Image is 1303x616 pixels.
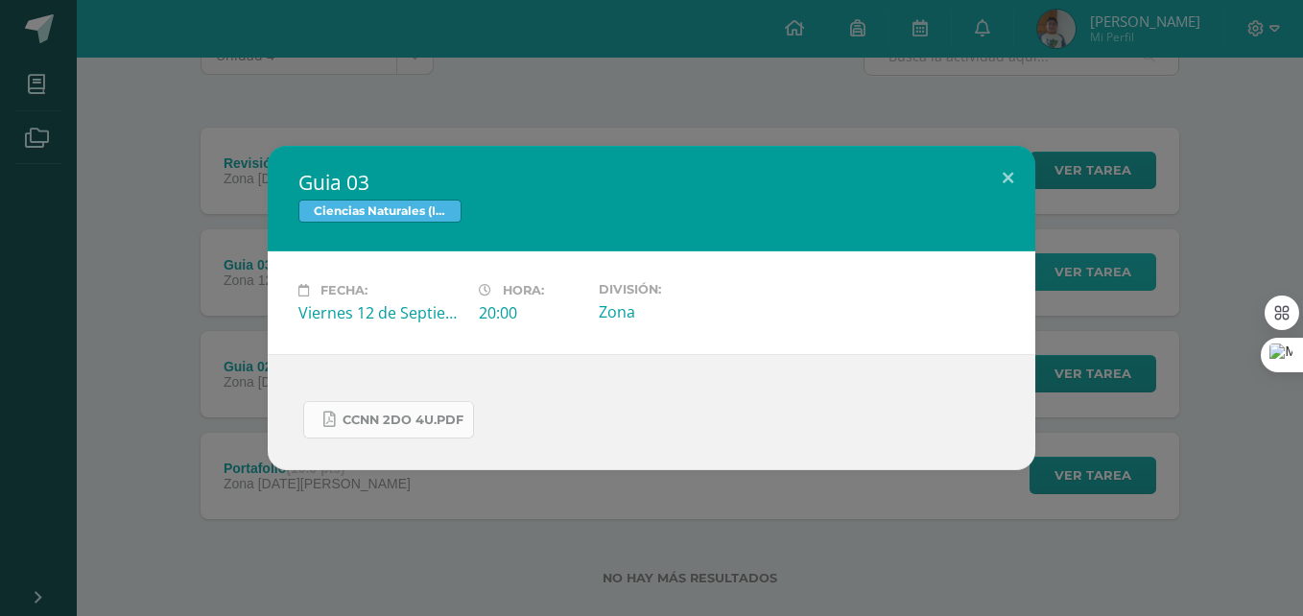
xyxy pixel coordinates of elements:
[503,283,544,297] span: Hora:
[599,301,764,322] div: Zona
[981,146,1035,211] button: Close (Esc)
[599,282,764,296] label: División:
[343,413,463,428] span: CCNN 2do 4U.pdf
[298,169,1005,196] h2: Guia 03
[298,200,462,223] span: Ciencias Naturales (Introducción a la Química)
[320,283,367,297] span: Fecha:
[303,401,474,438] a: CCNN 2do 4U.pdf
[479,302,583,323] div: 20:00
[298,302,463,323] div: Viernes 12 de Septiembre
